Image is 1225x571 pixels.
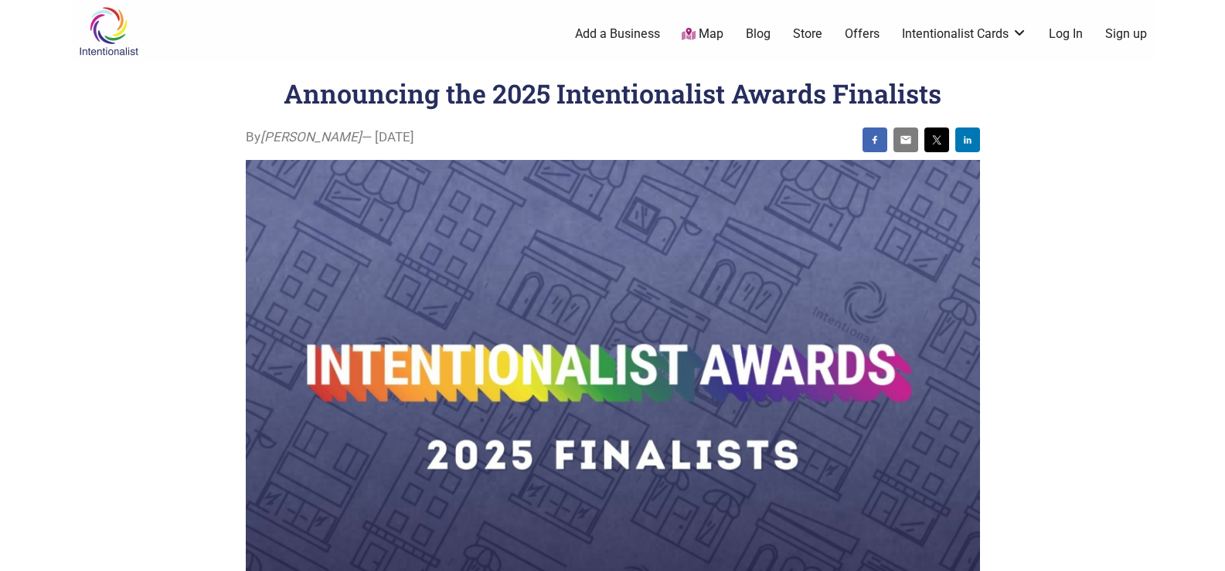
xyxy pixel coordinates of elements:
a: Blog [746,25,771,42]
span: By — [DATE] [246,127,414,148]
i: [PERSON_NAME] [260,129,362,144]
img: linkedin sharing button [961,134,974,146]
img: Intentionalist [72,6,145,56]
a: Store [793,25,822,42]
a: Add a Business [575,25,660,42]
a: Sign up [1105,25,1147,42]
a: Log In [1049,25,1083,42]
h1: Announcing the 2025 Intentionalist Awards Finalists [284,76,941,110]
a: Intentionalist Cards [902,25,1027,42]
img: facebook sharing button [869,134,881,146]
img: email sharing button [900,134,912,146]
a: Map [682,25,723,43]
img: twitter sharing button [931,134,943,146]
a: Offers [845,25,880,42]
